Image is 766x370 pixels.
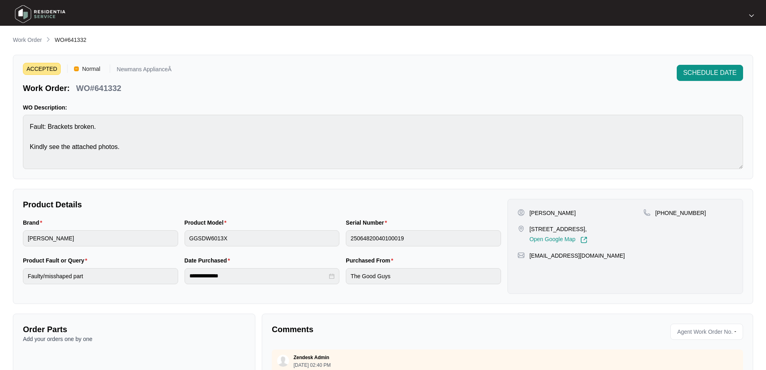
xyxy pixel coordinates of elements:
[23,268,178,284] input: Product Fault or Query
[13,36,42,44] p: Work Order
[272,324,502,335] p: Comments
[674,326,733,338] span: Agent Work Order No.
[23,199,501,210] p: Product Details
[749,14,754,18] img: dropdown arrow
[683,68,737,78] span: SCHEDULE DATE
[580,236,587,244] img: Link-External
[655,209,706,217] p: [PHONE_NUMBER]
[518,252,525,259] img: map-pin
[518,209,525,216] img: user-pin
[530,225,587,233] p: [STREET_ADDRESS],
[23,83,70,94] p: Work Order:
[74,66,79,71] img: Vercel Logo
[518,225,525,232] img: map-pin
[23,256,90,265] label: Product Fault or Query
[294,354,329,361] p: Zendesk Admin
[185,256,233,265] label: Date Purchased
[23,115,743,169] textarea: Fault: Brackets broken. Kindly see the attached photos.
[23,230,178,246] input: Brand
[45,36,51,43] img: chevron-right
[23,219,45,227] label: Brand
[11,36,43,45] a: Work Order
[346,268,501,284] input: Purchased From
[23,63,61,75] span: ACCEPTED
[530,236,587,244] a: Open Google Map
[346,230,501,246] input: Serial Number
[346,219,390,227] label: Serial Number
[12,2,68,26] img: residentia service logo
[23,103,743,112] p: WO Description:
[189,272,328,280] input: Date Purchased
[76,83,121,94] p: WO#641332
[294,363,331,368] p: [DATE] 02:40 PM
[185,219,230,227] label: Product Model
[23,324,245,335] p: Order Parts
[185,230,340,246] input: Product Model
[277,355,289,367] img: user.svg
[346,256,396,265] label: Purchased From
[677,65,743,81] button: SCHEDULE DATE
[734,326,739,338] p: -
[530,252,625,260] p: [EMAIL_ADDRESS][DOMAIN_NAME]
[23,335,245,343] p: Add your orders one by one
[117,66,171,75] p: Newmans ApplianceÂ
[79,63,103,75] span: Normal
[55,37,86,43] span: WO#641332
[530,209,576,217] p: [PERSON_NAME]
[643,209,651,216] img: map-pin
